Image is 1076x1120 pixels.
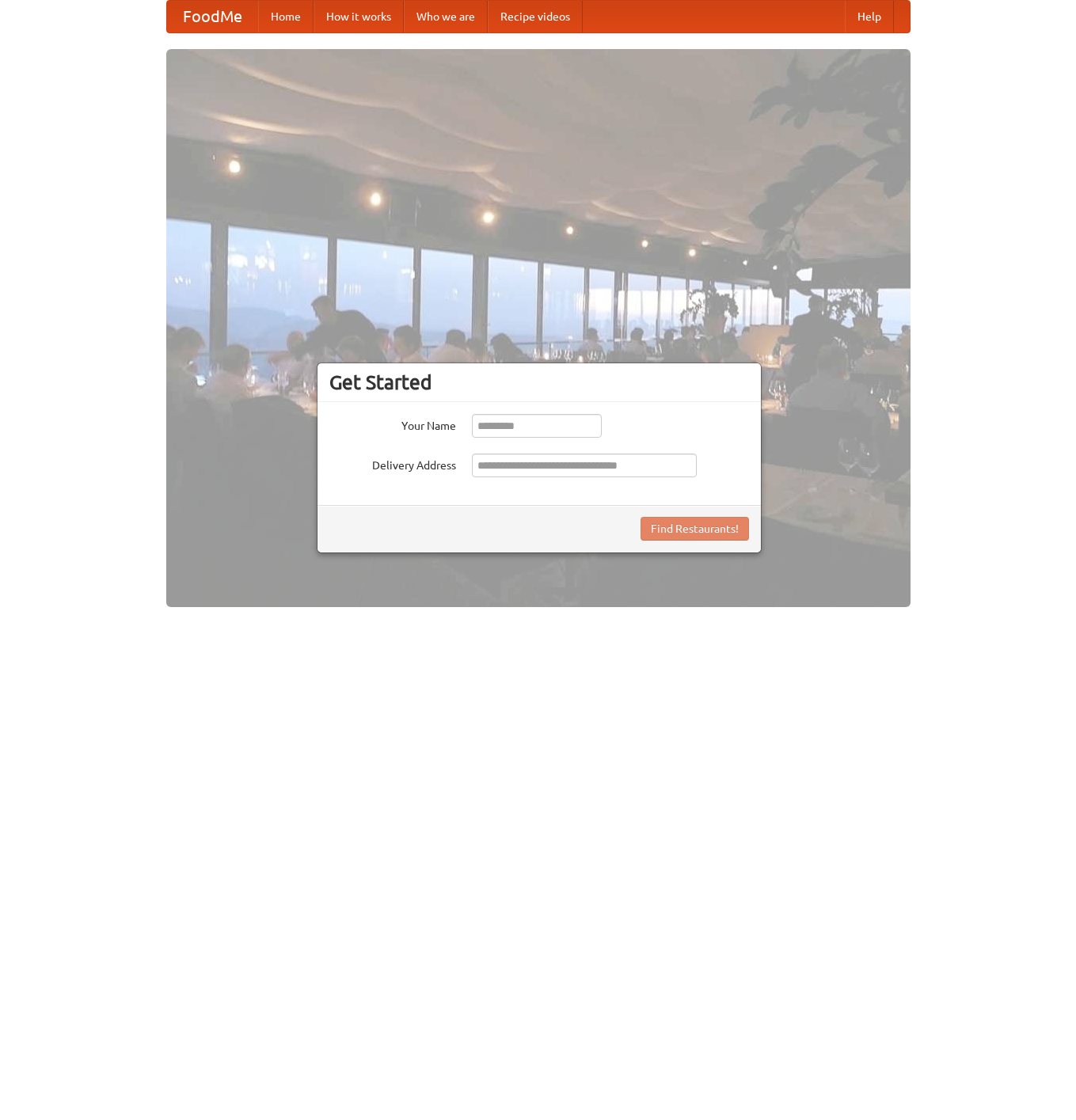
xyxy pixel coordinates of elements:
[329,414,456,434] label: Your Name
[314,1,404,32] a: How it works
[167,1,258,32] a: FoodMe
[404,1,488,32] a: Who we are
[845,1,894,32] a: Help
[329,454,456,473] label: Delivery Address
[329,370,749,394] h3: Get Started
[641,517,749,541] button: Find Restaurants!
[258,1,314,32] a: Home
[488,1,583,32] a: Recipe videos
